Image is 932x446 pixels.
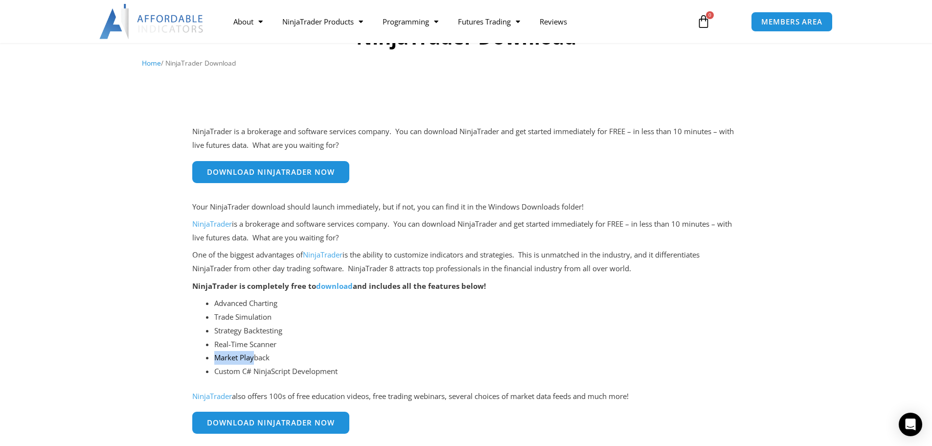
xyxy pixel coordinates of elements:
[214,338,740,352] li: Real-Time Scanner
[142,58,161,68] a: Home
[192,390,740,403] p: also offers 100s of free education videos, free trading webinars, several choices of market data ...
[303,250,342,259] a: NinjaTrader
[192,200,740,214] p: Your NinjaTrader download should launch immediately, but if not, you can find it in the Windows D...
[214,297,740,310] li: Advanced Charting
[316,281,353,291] a: download
[448,10,530,33] a: Futures Trading
[214,351,740,365] li: Market Playback
[214,365,740,378] li: Custom C# NinjaScript Development
[99,4,205,39] img: LogoAI | Affordable Indicators – NinjaTrader
[207,168,335,176] span: Download NinjaTrader Now
[192,219,232,229] a: NinjaTrader
[192,248,740,276] p: One of the biggest advantages of is the ability to customize indicators and strategies. This is u...
[192,217,740,245] p: is a brokerage and software services company. You can download NinjaTrader and get started immedi...
[207,419,335,426] span: Download NinjaTrader Now
[142,57,790,70] nav: Breadcrumb
[706,11,714,19] span: 0
[899,413,922,436] div: Open Intercom Messenger
[192,281,486,291] strong: NinjaTrader is completely free to and includes all the features below!
[192,125,740,152] p: NinjaTrader is a brokerage and software services company. You can download NinjaTrader and get st...
[373,10,448,33] a: Programming
[214,310,740,324] li: Trade Simulation
[682,7,725,36] a: 0
[224,10,685,33] nav: Menu
[192,161,349,183] a: Download NinjaTrader Now
[761,18,822,25] span: MEMBERS AREA
[214,324,740,338] li: Strategy Backtesting
[751,12,833,32] a: MEMBERS AREA
[273,10,373,33] a: NinjaTrader Products
[192,391,232,401] a: NinjaTrader
[224,10,273,33] a: About
[192,412,349,434] a: Download NinjaTrader Now
[530,10,577,33] a: Reviews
